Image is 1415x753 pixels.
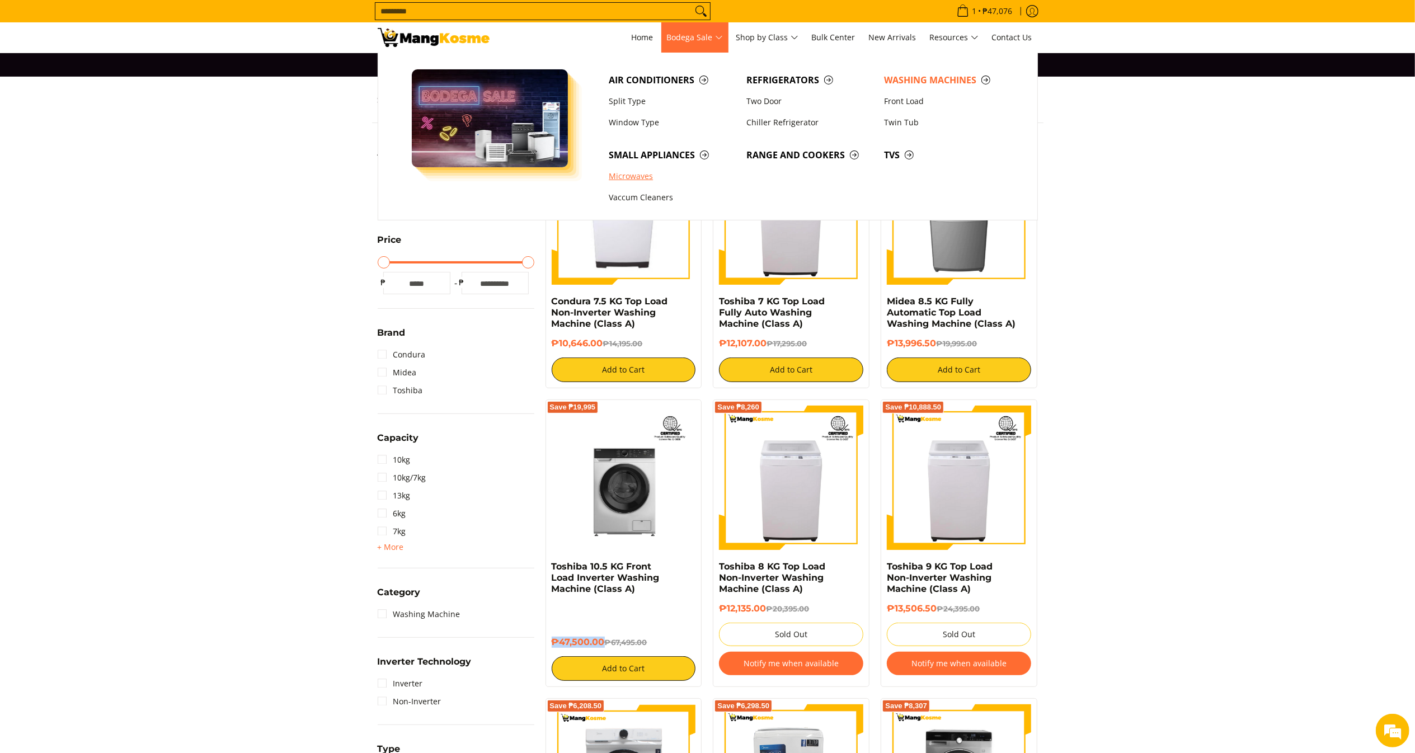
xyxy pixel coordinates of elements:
[741,91,878,112] a: Two Door
[887,623,1031,646] button: Sold Out
[887,357,1031,382] button: Add to Cart
[378,505,406,523] a: 6kg
[605,638,647,647] del: ₱67,495.00
[552,561,660,594] a: Toshiba 10.5 KG Front Load Inverter Washing Machine (Class A)
[863,22,922,53] a: New Arrivals
[378,605,460,623] a: Washing Machine
[378,523,406,540] a: 7kg
[603,166,741,187] a: Microwaves
[412,69,568,167] img: Bodega Sale
[378,434,419,451] summary: Open
[878,112,1016,133] a: Twin Tub
[378,328,406,346] summary: Open
[741,69,878,91] a: Refrigerators
[887,338,1031,349] h6: ₱13,996.50
[937,604,980,613] del: ₱24,395.00
[936,339,977,348] del: ₱19,995.00
[981,7,1014,15] span: ₱47,076
[884,148,1010,162] span: TVs
[552,338,696,349] h6: ₱10,646.00
[552,296,668,329] a: Condura 7.5 KG Top Load Non-Inverter Washing Machine (Class A)
[603,91,741,112] a: Split Type
[887,561,993,594] a: Toshiba 9 KG Top Load Non-Inverter Washing Machine (Class A)
[736,31,798,45] span: Shop by Class
[184,6,210,32] div: Minimize live chat window
[378,540,404,554] summary: Open
[719,357,863,382] button: Add to Cart
[986,22,1038,53] a: Contact Us
[378,588,421,605] summary: Open
[887,406,1031,550] img: Toshiba 9 KG Top Load Non-Inverter Washing Machine (Class A)
[878,144,1016,166] a: TVs
[378,434,419,443] span: Capacity
[552,637,696,648] h6: ₱47,500.00
[603,144,741,166] a: Small Appliances
[661,22,728,53] a: Bodega Sale
[719,603,863,614] h6: ₱12,135.00
[550,703,602,709] span: Save ₱6,208.50
[456,277,467,288] span: ₱
[719,406,863,550] img: Toshiba 8 KG Top Load Non-Inverter Washing Machine (Class A)
[746,148,873,162] span: Range and Cookers
[717,703,769,709] span: Save ₱6,298.50
[603,69,741,91] a: Air Conditioners
[930,31,979,45] span: Resources
[378,277,389,288] span: ₱
[378,588,421,597] span: Category
[603,339,643,348] del: ₱14,195.00
[378,28,490,47] img: Washing Machines l Mang Kosme: Home Appliances Warehouse Sale Partner
[378,236,402,244] span: Price
[885,703,927,709] span: Save ₱8,307
[887,603,1031,614] h6: ₱13,506.50
[878,91,1016,112] a: Front Load
[766,604,809,613] del: ₱20,395.00
[992,32,1032,43] span: Contact Us
[971,7,979,15] span: 1
[552,357,696,382] button: Add to Cart
[626,22,659,53] a: Home
[869,32,916,43] span: New Arrivals
[378,693,441,710] a: Non-Inverter
[806,22,861,53] a: Bulk Center
[65,141,154,254] span: We're online!
[378,657,472,666] span: Inverter Technology
[667,31,723,45] span: Bodega Sale
[378,236,402,253] summary: Open
[378,469,426,487] a: 10kg/7kg
[719,652,863,675] button: Notify me when available
[719,561,825,594] a: Toshiba 8 KG Top Load Non-Inverter Washing Machine (Class A)
[378,382,423,399] a: Toshiba
[501,22,1038,53] nav: Main Menu
[885,404,941,411] span: Save ₱10,888.50
[378,364,417,382] a: Midea
[609,73,735,87] span: Air Conditioners
[552,406,696,550] img: Toshiba 10.5 KG Front Load Inverter Washing Machine (Class A)
[884,73,1010,87] span: Washing Machines
[719,296,825,329] a: Toshiba 7 KG Top Load Fully Auto Washing Machine (Class A)
[741,144,878,166] a: Range and Cookers
[6,305,213,345] textarea: Type your message and hit 'Enter'
[719,623,863,646] button: Sold Out
[741,112,878,133] a: Chiller Refrigerator
[767,339,807,348] del: ₱17,295.00
[378,487,411,505] a: 13kg
[953,5,1016,17] span: •
[887,296,1016,329] a: Midea 8.5 KG Fully Automatic Top Load Washing Machine (Class A)
[378,451,411,469] a: 10kg
[378,328,406,337] span: Brand
[692,3,710,20] button: Search
[878,69,1016,91] a: Washing Machines
[603,112,741,133] a: Window Type
[550,404,596,411] span: Save ₱19,995
[812,32,855,43] span: Bulk Center
[746,73,873,87] span: Refrigerators
[924,22,984,53] a: Resources
[632,32,654,43] span: Home
[378,657,472,675] summary: Open
[552,656,696,681] button: Add to Cart
[887,652,1031,675] button: Notify me when available
[378,543,404,552] span: + More
[58,63,188,77] div: Chat with us now
[731,22,804,53] a: Shop by Class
